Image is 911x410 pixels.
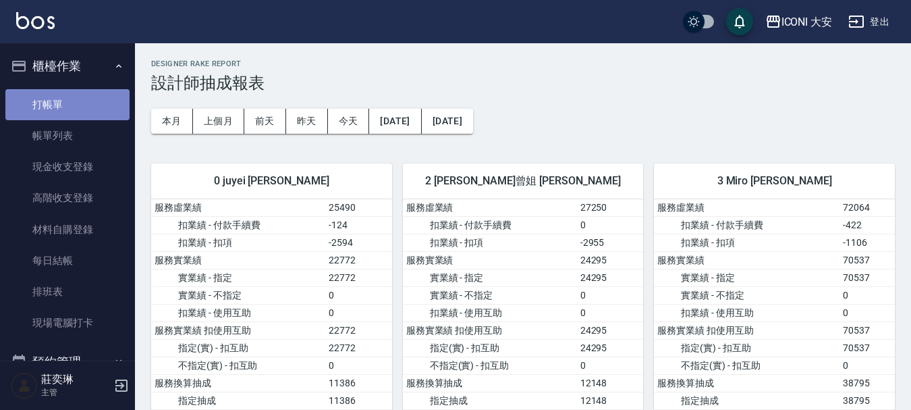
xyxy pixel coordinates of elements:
td: 實業績 - 不指定 [151,286,325,304]
td: 0 [577,357,644,374]
td: 24295 [577,322,644,339]
span: 2 [PERSON_NAME]曾姐 [PERSON_NAME] [419,174,628,188]
td: 扣業績 - 付款手續費 [654,216,839,234]
a: 帳單列表 [5,120,130,151]
td: 11386 [325,392,392,409]
td: 指定(實) - 扣互助 [151,339,325,357]
span: 3 Miro [PERSON_NAME] [670,174,879,188]
button: save [726,8,753,35]
td: 0 [839,304,895,322]
td: 0 [577,216,644,234]
td: 實業績 - 不指定 [654,286,839,304]
td: -1106 [839,234,895,251]
td: 服務換算抽成 [151,374,325,392]
button: 前天 [244,109,286,134]
td: 70537 [839,339,895,357]
td: 不指定(實) - 扣互助 [654,357,839,374]
td: 38795 [839,392,895,409]
td: 22772 [325,269,392,286]
td: 25490 [325,199,392,217]
td: 24295 [577,269,644,286]
td: 扣業績 - 使用互助 [403,304,577,322]
td: -2594 [325,234,392,251]
td: 24295 [577,339,644,357]
td: 70537 [839,251,895,269]
h2: Designer Rake Report [151,59,895,68]
button: 本月 [151,109,193,134]
td: 38795 [839,374,895,392]
a: 打帳單 [5,89,130,120]
td: 27250 [577,199,644,217]
h3: 設計師抽成報表 [151,74,895,93]
td: 實業績 - 指定 [403,269,577,286]
a: 每日結帳 [5,245,130,276]
button: 登出 [843,9,895,34]
td: 0 [839,286,895,304]
td: 12148 [577,374,644,392]
span: 0 juyei [PERSON_NAME] [167,174,376,188]
td: 0 [839,357,895,374]
td: 11386 [325,374,392,392]
td: 指定(實) - 扣互助 [403,339,577,357]
button: 櫃檯作業 [5,49,130,84]
td: 22772 [325,251,392,269]
td: 0 [325,286,392,304]
a: 現場電腦打卡 [5,307,130,338]
td: 12148 [577,392,644,409]
td: 服務實業績 扣使用互助 [403,322,577,339]
td: 指定(實) - 扣互助 [654,339,839,357]
a: 排班表 [5,276,130,307]
td: -422 [839,216,895,234]
button: [DATE] [422,109,473,134]
td: 實業績 - 不指定 [403,286,577,304]
button: 昨天 [286,109,328,134]
td: 24295 [577,251,644,269]
td: 服務實業績 扣使用互助 [151,322,325,339]
td: 0 [577,304,644,322]
p: 主管 [41,386,110,399]
td: 0 [577,286,644,304]
td: 72064 [839,199,895,217]
td: 實業績 - 指定 [654,269,839,286]
img: Person [11,372,38,399]
td: 扣業績 - 扣項 [403,234,577,251]
td: 扣業績 - 使用互助 [151,304,325,322]
td: 服務換算抽成 [403,374,577,392]
td: 22772 [325,322,392,339]
td: 指定抽成 [403,392,577,409]
td: 服務虛業績 [403,199,577,217]
td: 22772 [325,339,392,357]
td: 70537 [839,322,895,339]
td: 扣業績 - 使用互助 [654,304,839,322]
td: 服務實業績 [151,251,325,269]
td: 扣業績 - 付款手續費 [403,216,577,234]
td: 服務實業績 [654,251,839,269]
div: ICONI 大安 [781,14,833,30]
td: 實業績 - 指定 [151,269,325,286]
td: 服務換算抽成 [654,374,839,392]
td: 70537 [839,269,895,286]
td: 不指定(實) - 扣互助 [403,357,577,374]
button: [DATE] [369,109,421,134]
button: 上個月 [193,109,244,134]
td: -2955 [577,234,644,251]
td: 扣業績 - 扣項 [151,234,325,251]
button: 今天 [328,109,370,134]
a: 材料自購登錄 [5,214,130,245]
td: 不指定(實) - 扣互助 [151,357,325,374]
a: 高階收支登錄 [5,182,130,213]
h5: 莊奕琳 [41,373,110,386]
td: 扣業績 - 扣項 [654,234,839,251]
td: 0 [325,357,392,374]
td: -124 [325,216,392,234]
td: 指定抽成 [151,392,325,409]
img: Logo [16,12,55,29]
td: 扣業績 - 付款手續費 [151,216,325,234]
button: ICONI 大安 [760,8,838,36]
td: 指定抽成 [654,392,839,409]
button: 預約管理 [5,344,130,380]
td: 0 [325,304,392,322]
td: 服務虛業績 [654,199,839,217]
td: 服務實業績 [403,251,577,269]
td: 服務虛業績 [151,199,325,217]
